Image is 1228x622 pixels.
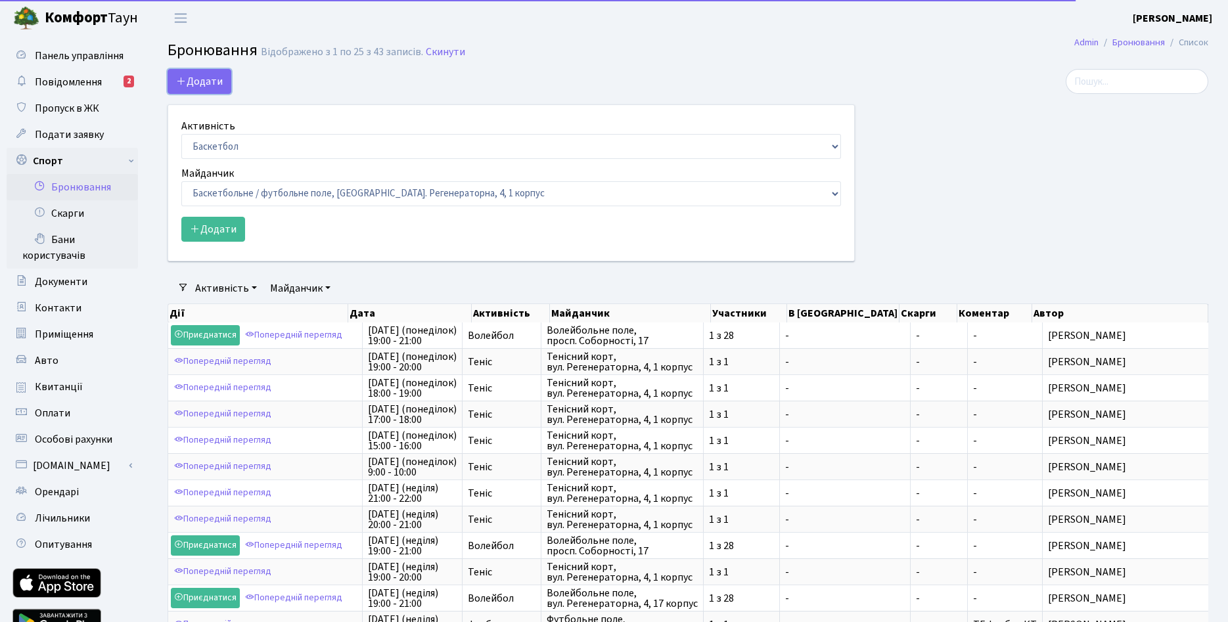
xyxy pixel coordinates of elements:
[164,7,197,29] button: Переключити навігацію
[7,69,138,95] a: Повідомлення2
[468,514,535,525] span: Теніс
[7,531,138,558] a: Опитування
[916,357,962,367] span: -
[468,383,535,393] span: Теніс
[547,430,698,451] span: Тенісний корт, вул. Регенераторна, 4, 1 корпус
[7,148,138,174] a: Спорт
[709,330,774,341] span: 1 з 28
[547,325,698,346] span: Волейбольне поле, просп. Соборності, 17
[13,5,39,32] img: logo.png
[547,562,698,583] span: Тенісний корт, вул. Регенераторна, 4, 1 корпус
[785,488,905,499] span: -
[916,462,962,472] span: -
[35,511,90,525] span: Лічильники
[973,460,977,474] span: -
[916,567,962,577] span: -
[35,101,99,116] span: Пропуск в ЖК
[785,435,905,446] span: -
[35,275,87,289] span: Документи
[1112,35,1165,49] a: Бронювання
[168,304,348,322] th: Дії
[973,355,977,369] span: -
[547,351,698,372] span: Тенісний корт, вул. Регенераторна, 4, 1 корпус
[368,562,457,583] span: [DATE] (неділя) 19:00 - 20:00
[368,430,457,451] span: [DATE] (понеділок) 15:00 - 16:00
[171,430,275,451] a: Попередній перегляд
[368,483,457,504] span: [DATE] (неділя) 21:00 - 22:00
[1048,593,1208,604] span: [PERSON_NAME]
[7,453,138,479] a: [DOMAIN_NAME]
[7,200,138,227] a: Скарги
[785,514,905,525] span: -
[1066,69,1208,94] input: Пошук...
[35,432,112,447] span: Особові рахунки
[7,174,138,200] a: Бронювання
[899,304,957,322] th: Скарги
[35,537,92,552] span: Опитування
[7,426,138,453] a: Особові рахунки
[1048,462,1208,472] span: [PERSON_NAME]
[472,304,550,322] th: Активність
[709,514,774,525] span: 1 з 1
[35,353,58,368] span: Авто
[368,404,457,425] span: [DATE] (понеділок) 17:00 - 18:00
[1048,567,1208,577] span: [PERSON_NAME]
[709,409,774,420] span: 1 з 1
[916,488,962,499] span: -
[1133,11,1212,26] a: [PERSON_NAME]
[468,488,535,499] span: Теніс
[547,378,698,399] span: Тенісний корт, вул. Регенераторна, 4, 1 корпус
[7,95,138,122] a: Пропуск в ЖК
[7,43,138,69] a: Панель управління
[171,509,275,529] a: Попередній перегляд
[171,483,275,503] a: Попередній перегляд
[957,304,1032,322] th: Коментар
[7,374,138,400] a: Квитанції
[35,327,93,342] span: Приміщення
[7,122,138,148] a: Подати заявку
[1048,330,1208,341] span: [PERSON_NAME]
[265,277,336,300] a: Майданчик
[785,330,905,341] span: -
[550,304,711,322] th: Майданчик
[1048,541,1208,551] span: [PERSON_NAME]
[973,486,977,500] span: -
[785,567,905,577] span: -
[1074,35,1099,49] a: Admin
[7,505,138,531] a: Лічильники
[547,509,698,530] span: Тенісний корт, вул. Регенераторна, 4, 1 корпус
[348,304,472,322] th: Дата
[973,433,977,448] span: -
[916,409,962,420] span: -
[1048,383,1208,393] span: [PERSON_NAME]
[35,49,124,63] span: Панель управління
[973,512,977,527] span: -
[547,483,698,504] span: Тенісний корт, вул. Регенераторна, 4, 1 корпус
[181,118,235,134] label: Активність
[171,351,275,372] a: Попередній перегляд
[785,541,905,551] span: -
[368,456,457,478] span: [DATE] (понеділок) 9:00 - 10:00
[171,535,240,556] a: Приєднатися
[7,227,138,269] a: Бани користувачів
[973,381,977,395] span: -
[368,378,457,399] span: [DATE] (понеділок) 18:00 - 19:00
[171,562,275,582] a: Попередній перегляд
[1032,304,1208,322] th: Автор
[35,485,79,499] span: Орендарі
[35,380,83,394] span: Квитанції
[168,69,231,94] button: Додати
[242,325,346,345] a: Попередній перегляд
[1048,409,1208,420] span: [PERSON_NAME]
[468,567,535,577] span: Теніс
[368,325,457,346] span: [DATE] (понеділок) 19:00 - 21:00
[35,127,104,142] span: Подати заявку
[785,593,905,604] span: -
[171,588,240,608] a: Приєднатися
[973,539,977,553] span: -
[190,277,262,300] a: Активність
[7,321,138,347] a: Приміщення
[7,400,138,426] a: Оплати
[785,357,905,367] span: -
